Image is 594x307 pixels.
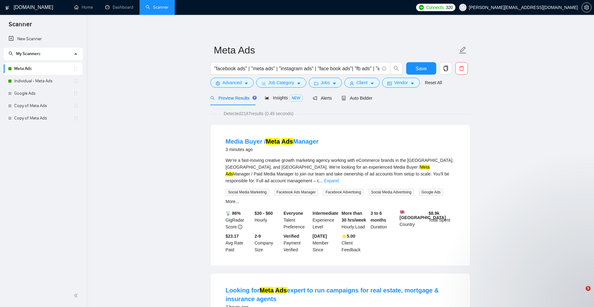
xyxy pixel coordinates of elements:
[14,63,73,75] a: Meta Ads
[314,81,318,86] span: folder
[440,66,452,71] span: copy
[582,5,591,10] span: setting
[582,2,592,12] button: setting
[219,110,298,117] span: Detected 2187 results (0.49 seconds)
[5,3,10,13] img: logo
[224,233,253,253] div: Avg Rate Paid
[226,211,241,216] b: 📡 86%
[226,234,239,239] b: $23.17
[371,211,386,223] b: 3 to 6 months
[323,189,364,196] span: Facebook Advertising
[238,225,242,229] span: info-circle
[586,286,591,291] span: 5
[342,96,372,101] span: Auto Bidder
[222,79,242,86] span: Advanced
[9,51,41,56] span: My Scanners
[261,81,266,86] span: bars
[369,210,398,230] div: Duration
[344,78,380,88] button: userClientcaret-down
[312,211,338,216] b: Intermediate
[268,79,294,86] span: Job Category
[582,5,592,10] a: setting
[4,20,37,33] span: Scanner
[275,287,287,294] mark: Ads
[244,81,248,86] span: caret-down
[214,65,379,72] input: Search Freelance Jobs...
[311,210,340,230] div: Experience Level
[265,96,269,100] span: area-chart
[319,178,323,183] span: ...
[4,112,83,124] li: Copy of Meta Ads
[4,87,83,100] li: Google Ads
[313,96,317,100] span: notification
[410,81,415,86] span: caret-down
[440,62,452,75] button: copy
[281,138,293,145] mark: Ads
[210,96,255,101] span: Preview Results
[226,157,455,184] div: We’re a fast-moving creative growth marketing agency working with eCommerce brands in the [GEOGRA...
[210,78,254,88] button: settingAdvancedcaret-down
[459,46,467,54] span: edit
[73,103,78,108] span: holder
[324,178,338,183] a: Expand
[4,75,83,87] li: Individual - Meta Ads
[226,189,269,196] span: Social Media Marketing
[74,292,80,299] span: double-left
[382,67,386,71] span: info-circle
[370,81,374,86] span: caret-down
[14,112,73,124] a: Copy of Meta Ads
[356,79,368,86] span: Client
[4,33,83,45] li: New Scanner
[216,81,220,86] span: setting
[265,95,303,100] span: Insights
[446,4,453,11] span: 320
[210,96,215,100] span: search
[284,234,299,239] b: Verified
[256,78,306,88] button: barsJob Categorycaret-down
[455,62,468,75] button: delete
[224,210,253,230] div: GigRadar Score
[105,5,133,10] a: dashboardDashboard
[309,78,342,88] button: folderJobscaret-down
[4,100,83,112] li: Copy of Meta Ads
[146,5,169,10] a: searchScanner
[425,79,442,86] a: Reset All
[252,95,257,101] div: Tooltip anchor
[274,189,318,196] span: Facebook Ads Manager
[342,96,346,100] span: robot
[282,210,312,230] div: Talent Preference
[340,233,369,253] div: Client Feedback
[282,233,312,253] div: Payment Verified
[9,51,13,56] span: search
[226,171,233,176] mark: Ads
[390,66,402,71] span: search
[226,146,319,153] div: 3 minutes ago
[226,138,319,145] a: Media Buyer /Meta AdsManager
[461,5,465,10] span: user
[426,4,445,11] span: Connects:
[332,81,337,86] span: caret-down
[73,66,78,71] span: holder
[342,211,366,223] b: More than 30 hrs/week
[368,189,414,196] span: Social Media Advertising
[419,189,443,196] span: Google Ads
[312,234,327,239] b: [DATE]
[16,51,41,56] span: My Scanners
[311,233,340,253] div: Member Since
[394,79,408,86] span: Vendor
[226,199,239,204] a: More...
[390,62,402,75] button: search
[255,234,261,239] b: 2-9
[382,78,420,88] button: idcardVendorcaret-down
[400,210,404,214] img: 🇬🇧
[321,79,330,86] span: Jobs
[406,62,436,75] button: Save
[255,211,273,216] b: $30 - $60
[9,33,78,45] a: New Scanner
[73,116,78,121] span: holder
[284,211,303,216] b: Everyone
[289,95,303,102] span: NEW
[73,79,78,84] span: holder
[400,210,446,220] b: [GEOGRAPHIC_DATA]
[415,65,427,72] span: Save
